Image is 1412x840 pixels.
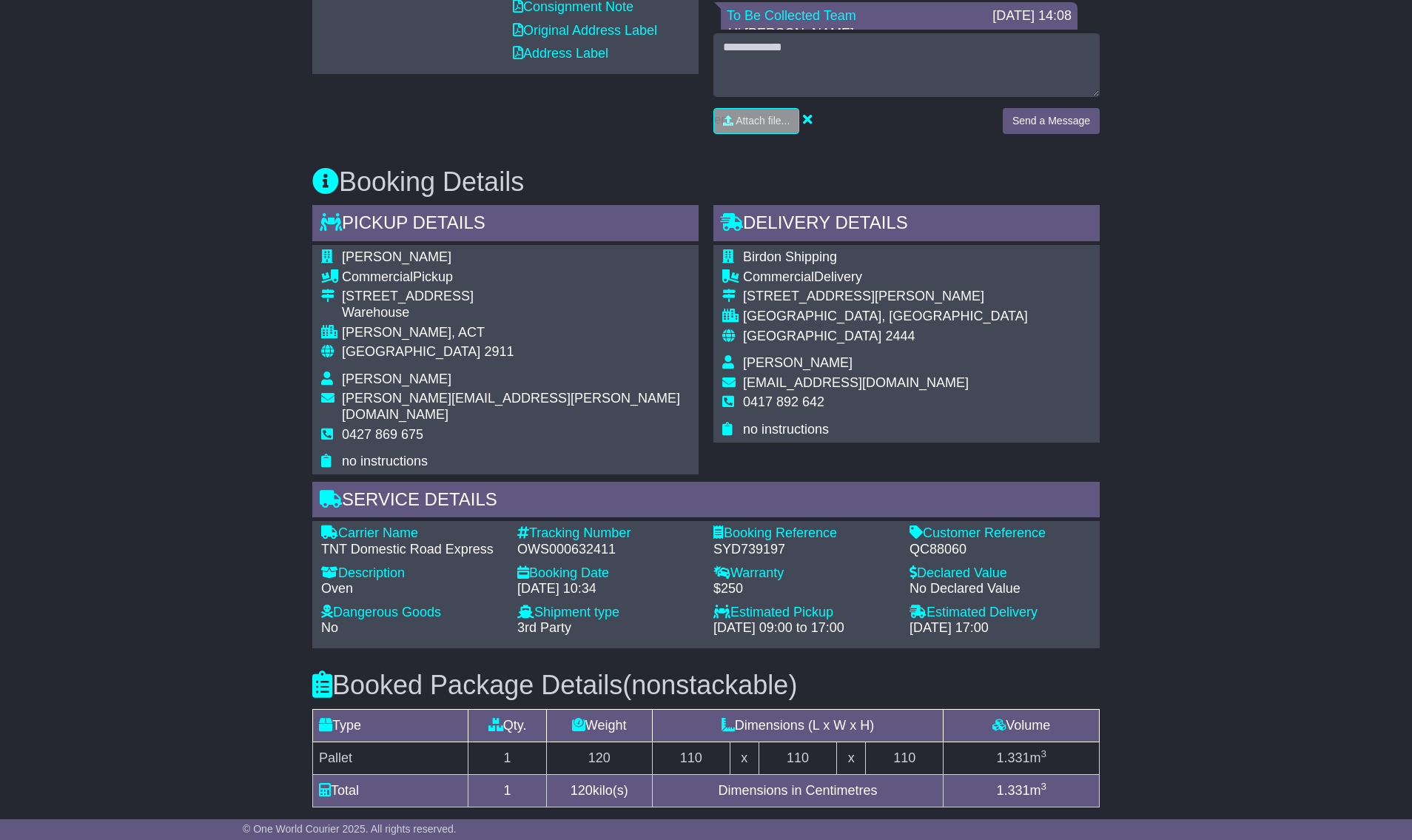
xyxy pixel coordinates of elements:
[713,620,895,636] div: [DATE] 09:00 to 17:00
[743,289,1028,305] div: [STREET_ADDRESS][PERSON_NAME]
[342,325,690,341] div: [PERSON_NAME], ACT
[996,783,1029,798] span: 1.331
[910,542,1091,558] div: QC88060
[944,742,1100,774] td: m
[546,774,652,807] td: kilo(s)
[743,355,853,370] span: [PERSON_NAME]
[866,742,944,774] td: 110
[513,23,657,38] a: Original Address Label
[321,605,502,621] div: Dangerous Goods
[468,742,546,774] td: 1
[342,289,690,305] div: [STREET_ADDRESS]
[713,581,895,597] div: $250
[910,581,1091,597] div: No Declared Value
[312,205,699,245] div: Pickup Details
[944,774,1100,807] td: m
[321,620,338,635] span: No
[517,525,699,542] div: Tracking Number
[1040,748,1046,759] sup: 3
[312,671,1100,700] h3: Booked Package Details
[321,542,502,558] div: TNT Domestic Road Express
[517,605,699,621] div: Shipment type
[321,581,502,597] div: Oven
[743,269,814,284] span: Commercial
[910,565,1091,582] div: Declared Value
[910,620,1091,636] div: [DATE] 17:00
[342,269,413,284] span: Commercial
[1003,108,1100,134] button: Send a Message
[513,46,608,61] a: Address Label
[312,167,1100,197] h3: Booking Details
[713,605,895,621] div: Estimated Pickup
[727,8,856,23] a: To Be Collected Team
[730,742,759,774] td: x
[992,8,1072,24] div: [DATE] 14:08
[313,774,468,807] td: Total
[743,249,837,264] span: Birdon Shipping
[996,750,1029,765] span: 1.331
[910,525,1091,542] div: Customer Reference
[546,742,652,774] td: 120
[342,305,690,321] div: Warehouse
[342,344,480,359] span: [GEOGRAPHIC_DATA]
[342,454,428,468] span: no instructions
[484,344,514,359] span: 2911
[517,581,699,597] div: [DATE] 10:34
[517,565,699,582] div: Booking Date
[517,542,699,558] div: OWS000632411
[342,372,451,386] span: [PERSON_NAME]
[837,742,866,774] td: x
[342,391,680,422] span: [PERSON_NAME][EMAIL_ADDRESS][PERSON_NAME][DOMAIN_NAME]
[468,774,546,807] td: 1
[622,670,797,700] span: (nonstackable)
[743,394,824,409] span: 0417 892 642
[652,742,730,774] td: 110
[571,783,593,798] span: 120
[944,709,1100,742] td: Volume
[313,742,468,774] td: Pallet
[743,309,1028,325] div: [GEOGRAPHIC_DATA], [GEOGRAPHIC_DATA]
[652,709,944,742] td: Dimensions (L x W x H)
[312,482,1100,522] div: Service Details
[313,709,468,742] td: Type
[759,742,836,774] td: 110
[321,525,502,542] div: Carrier Name
[885,329,915,343] span: 2444
[342,427,423,442] span: 0427 869 675
[713,525,895,542] div: Booking Reference
[743,329,881,343] span: [GEOGRAPHIC_DATA]
[713,565,895,582] div: Warranty
[743,269,1028,286] div: Delivery
[743,422,829,437] span: no instructions
[468,709,546,742] td: Qty.
[1040,781,1046,792] sup: 3
[342,269,690,286] div: Pickup
[728,26,1070,42] p: Hi [PERSON_NAME],
[743,375,969,390] span: [EMAIL_ADDRESS][DOMAIN_NAME]
[517,620,571,635] span: 3rd Party
[713,542,895,558] div: SYD739197
[321,565,502,582] div: Description
[243,823,457,835] span: © One World Courier 2025. All rights reserved.
[652,774,944,807] td: Dimensions in Centimetres
[910,605,1091,621] div: Estimated Delivery
[713,205,1100,245] div: Delivery Details
[342,249,451,264] span: [PERSON_NAME]
[546,709,652,742] td: Weight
